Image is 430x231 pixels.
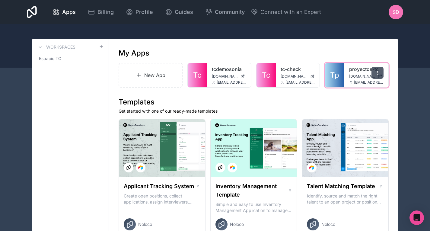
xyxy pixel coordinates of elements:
[349,74,384,79] a: [DOMAIN_NAME]
[230,221,244,227] span: Noloco
[119,63,183,88] a: New App
[260,8,321,16] span: Connect with an Expert
[119,48,149,58] h1: My Apps
[354,80,384,85] span: [EMAIL_ADDRESS][DOMAIN_NAME]
[281,74,315,79] a: [DOMAIN_NAME]
[309,165,314,170] img: Airtable Logo
[217,80,246,85] span: [EMAIL_ADDRESS][DOMAIN_NAME]
[135,8,153,16] span: Profile
[124,193,200,205] p: Create open positions, collect applications, assign interviewers, centralise candidate feedback a...
[215,182,288,199] h1: Inventory Management Template
[285,80,315,85] span: [EMAIL_ADDRESS][DOMAIN_NAME]
[121,5,158,19] a: Profile
[193,70,202,80] span: Tc
[138,165,143,170] img: Airtable Logo
[281,66,315,73] a: tc-check
[330,70,339,80] span: Tp
[349,74,375,79] span: [DOMAIN_NAME]
[212,74,246,79] a: [DOMAIN_NAME]
[262,70,270,80] span: Tc
[124,182,194,191] h1: Applicant Tracking System
[138,221,152,227] span: Noloco
[200,5,250,19] a: Community
[212,66,246,73] a: tcdemosonia
[62,8,76,16] span: Apps
[349,66,384,73] a: proyectos-tc
[256,63,276,87] a: Tc
[281,74,308,79] span: [DOMAIN_NAME]
[325,63,344,87] a: Tp
[160,5,198,19] a: Guides
[175,8,193,16] span: Guides
[46,44,75,50] h3: Workspaces
[307,193,384,205] p: Identify, source and match the right talent to an open project or position with our Talent Matchi...
[215,8,245,16] span: Community
[83,5,119,19] a: Billing
[119,108,389,114] p: Get started with one of our ready-made templates
[251,8,321,16] button: Connect with an Expert
[307,182,375,191] h1: Talent Matching Template
[215,201,292,213] p: Simple and easy to use Inventory Management Application to manage your stock, orders and Manufact...
[212,74,238,79] span: [DOMAIN_NAME]
[48,5,81,19] a: Apps
[97,8,114,16] span: Billing
[230,165,235,170] img: Airtable Logo
[321,221,335,227] span: Noloco
[37,53,104,64] a: Espacio TC
[188,63,207,87] a: Tc
[39,56,61,62] span: Espacio TC
[119,97,389,107] h1: Templates
[393,8,399,16] span: SD
[409,210,424,225] div: Open Intercom Messenger
[37,43,75,51] a: Workspaces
